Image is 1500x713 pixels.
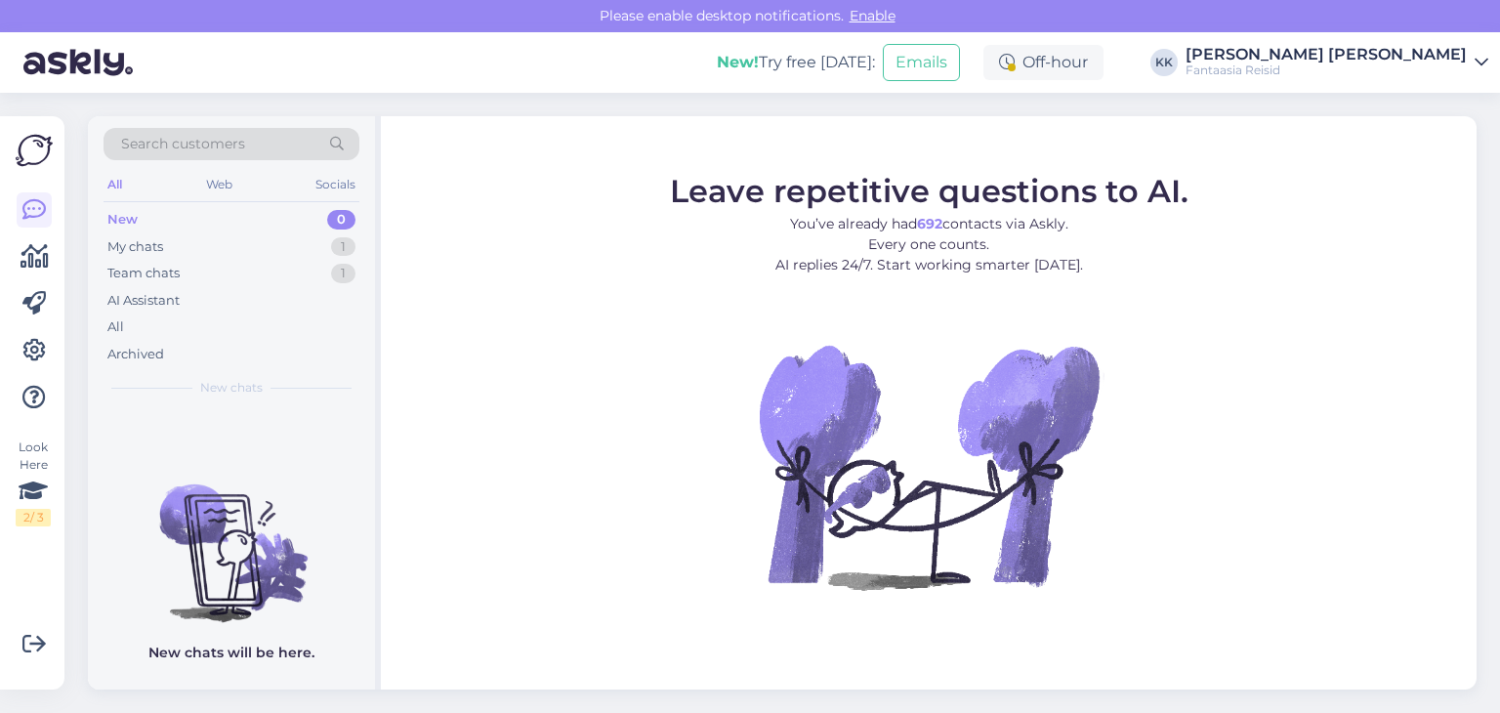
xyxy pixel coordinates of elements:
[917,214,942,231] b: 692
[1150,49,1178,76] div: KK
[717,53,759,71] b: New!
[107,210,138,230] div: New
[1186,47,1467,63] div: [PERSON_NAME] [PERSON_NAME]
[670,213,1188,274] p: You’ve already had contacts via Askly. Every one counts. AI replies 24/7. Start working smarter [...
[327,210,355,230] div: 0
[107,345,164,364] div: Archived
[1186,47,1488,78] a: [PERSON_NAME] [PERSON_NAME]Fantaasia Reisid
[121,134,245,154] span: Search customers
[148,643,314,663] p: New chats will be here.
[983,45,1104,80] div: Off-hour
[312,172,359,197] div: Socials
[16,439,51,526] div: Look Here
[107,317,124,337] div: All
[202,172,236,197] div: Web
[104,172,126,197] div: All
[844,7,901,24] span: Enable
[16,509,51,526] div: 2 / 3
[1186,63,1467,78] div: Fantaasia Reisid
[107,291,180,311] div: AI Assistant
[753,290,1104,642] img: No Chat active
[331,237,355,257] div: 1
[16,132,53,169] img: Askly Logo
[717,51,875,74] div: Try free [DATE]:
[670,171,1188,209] span: Leave repetitive questions to AI.
[107,264,180,283] div: Team chats
[200,379,263,397] span: New chats
[107,237,163,257] div: My chats
[883,44,960,81] button: Emails
[88,449,375,625] img: No chats
[331,264,355,283] div: 1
